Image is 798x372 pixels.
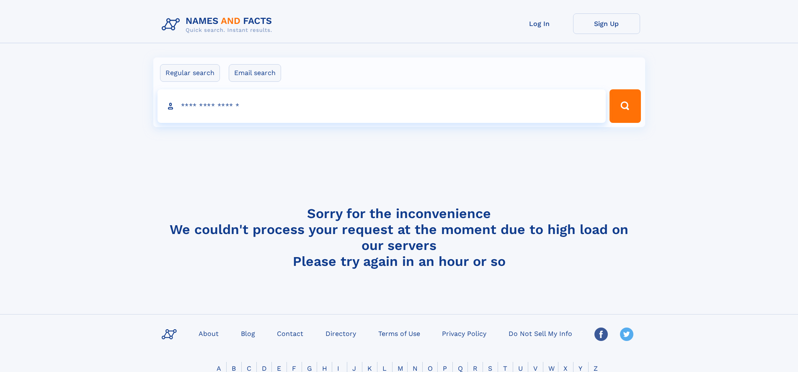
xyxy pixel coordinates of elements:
label: Email search [229,64,281,82]
a: About [195,327,222,339]
img: Logo Names and Facts [158,13,279,36]
label: Regular search [160,64,220,82]
a: Do Not Sell My Info [505,327,576,339]
a: Directory [322,327,359,339]
a: Privacy Policy [439,327,490,339]
input: search input [158,89,606,123]
button: Search Button [609,89,640,123]
img: Facebook [594,328,608,341]
a: Terms of Use [375,327,424,339]
a: Log In [506,13,573,34]
a: Sign Up [573,13,640,34]
a: Contact [274,327,307,339]
a: Blog [238,327,258,339]
img: Twitter [620,328,633,341]
h4: Sorry for the inconvenience We couldn't process your request at the moment due to high load on ou... [158,206,640,269]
